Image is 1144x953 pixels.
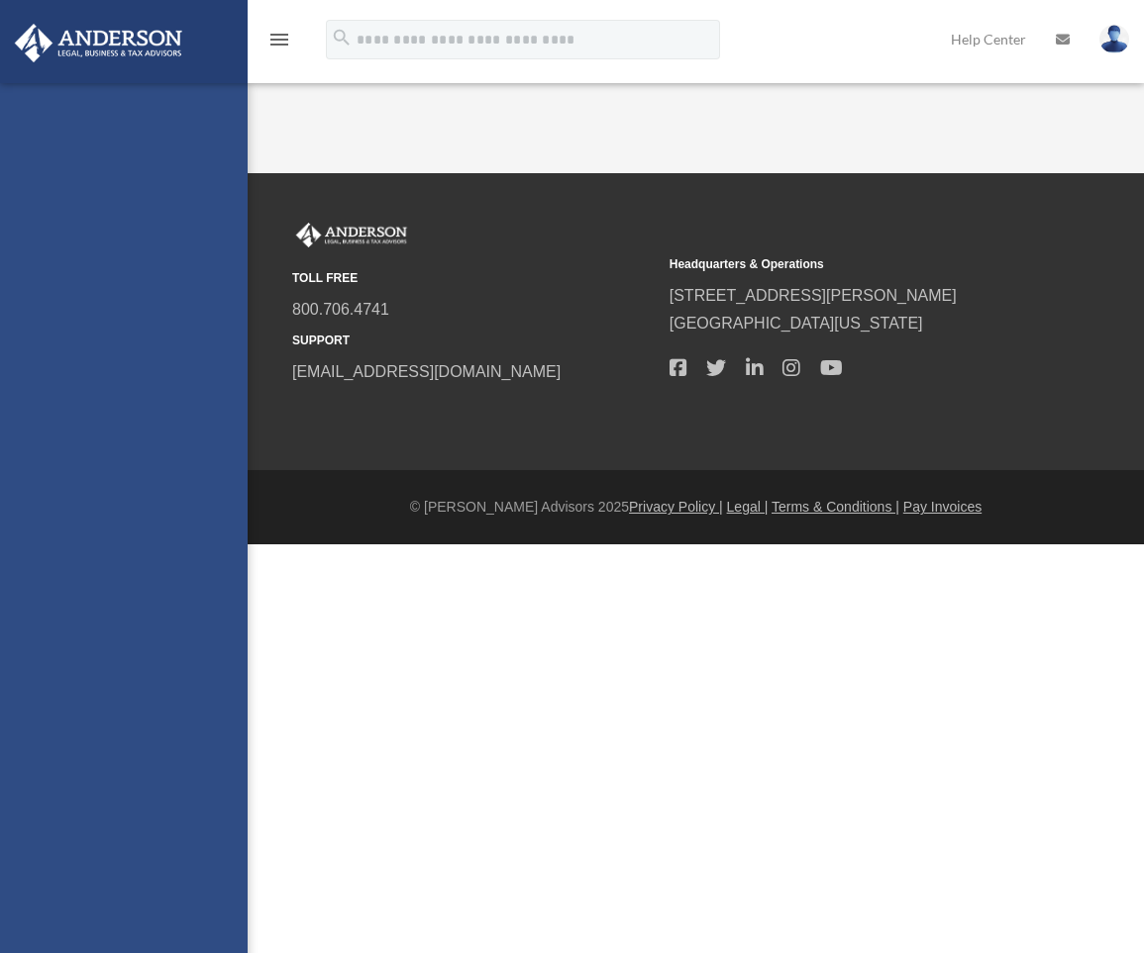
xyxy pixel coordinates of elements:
[629,499,723,515] a: Privacy Policy |
[670,315,923,332] a: [GEOGRAPHIC_DATA][US_STATE]
[292,223,411,248] img: Anderson Advisors Platinum Portal
[727,499,769,515] a: Legal |
[670,254,1033,275] small: Headquarters & Operations
[903,499,982,515] a: Pay Invoices
[292,331,656,351] small: SUPPORT
[1099,25,1129,53] img: User Pic
[292,363,561,380] a: [EMAIL_ADDRESS][DOMAIN_NAME]
[248,495,1144,520] div: © [PERSON_NAME] Advisors 2025
[267,28,291,51] i: menu
[292,268,656,289] small: TOLL FREE
[772,499,899,515] a: Terms & Conditions |
[9,24,188,62] img: Anderson Advisors Platinum Portal
[331,27,353,48] i: search
[670,287,957,304] a: [STREET_ADDRESS][PERSON_NAME]
[292,301,389,318] a: 800.706.4741
[267,35,291,51] a: menu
